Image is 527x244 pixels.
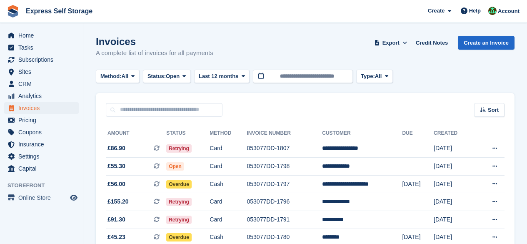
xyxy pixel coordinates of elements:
td: 053077DD-1807 [247,140,322,158]
span: Retrying [166,216,192,224]
button: Method: All [96,70,140,83]
a: menu [4,66,79,78]
td: 053077DD-1797 [247,175,322,193]
span: £155.20 [107,197,129,206]
a: menu [4,78,79,90]
a: menu [4,163,79,174]
span: Type: [361,72,375,80]
span: Help [469,7,481,15]
span: CRM [18,78,68,90]
span: Create [428,7,445,15]
span: £91.30 [107,215,125,224]
td: 053077DD-1798 [247,158,322,176]
td: Card [210,211,247,229]
span: Capital [18,163,68,174]
span: Analytics [18,90,68,102]
td: [DATE] [434,211,475,229]
td: Card [210,158,247,176]
button: Last 12 months [194,70,250,83]
a: menu [4,151,79,162]
td: [DATE] [434,193,475,211]
a: menu [4,192,79,204]
span: Home [18,30,68,41]
a: menu [4,30,79,41]
img: Shakiyra Davis [488,7,497,15]
button: Status: Open [143,70,191,83]
th: Due [402,127,434,140]
span: Insurance [18,138,68,150]
th: Created [434,127,475,140]
span: Pricing [18,114,68,126]
td: [DATE] [402,175,434,193]
td: Card [210,193,247,211]
span: Overdue [166,180,192,189]
span: Open [166,72,180,80]
span: Sort [488,106,499,114]
span: Method: [100,72,122,80]
a: menu [4,114,79,126]
span: Storefront [7,181,83,190]
td: [DATE] [434,175,475,193]
span: All [122,72,129,80]
th: Method [210,127,247,140]
button: Export [372,36,409,50]
span: Online Store [18,192,68,204]
span: Invoices [18,102,68,114]
a: Create an Invoice [458,36,515,50]
button: Type: All [356,70,393,83]
a: menu [4,126,79,138]
td: 053077DD-1796 [247,193,322,211]
span: Coupons [18,126,68,138]
span: Retrying [166,144,192,153]
span: Subscriptions [18,54,68,65]
a: menu [4,54,79,65]
td: [DATE] [434,140,475,158]
td: [DATE] [434,158,475,176]
td: 053077DD-1791 [247,211,322,229]
p: A complete list of invoices for all payments [96,48,213,58]
span: Last 12 months [199,72,238,80]
span: £55.30 [107,162,125,171]
span: Status: [147,72,166,80]
th: Customer [322,127,402,140]
th: Amount [106,127,166,140]
span: Open [166,162,184,171]
span: £56.00 [107,180,125,189]
span: All [375,72,382,80]
span: Export [382,39,400,47]
th: Status [166,127,210,140]
span: Tasks [18,42,68,53]
span: Account [498,7,520,15]
span: £45.23 [107,233,125,241]
a: Express Self Storage [22,4,96,18]
a: Preview store [69,193,79,203]
a: menu [4,90,79,102]
a: menu [4,138,79,150]
a: menu [4,42,79,53]
img: stora-icon-8386f47178a22dfd0bd8f6a31ec36ba5ce8667c1dd55bd0f319d3a0aa187defe.svg [7,5,19,18]
span: Sites [18,66,68,78]
span: Settings [18,151,68,162]
a: Credit Notes [412,36,451,50]
h1: Invoices [96,36,213,47]
td: Cash [210,175,247,193]
span: Retrying [166,198,192,206]
span: £86.90 [107,144,125,153]
td: Card [210,140,247,158]
a: menu [4,102,79,114]
span: Overdue [166,233,192,241]
th: Invoice Number [247,127,322,140]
